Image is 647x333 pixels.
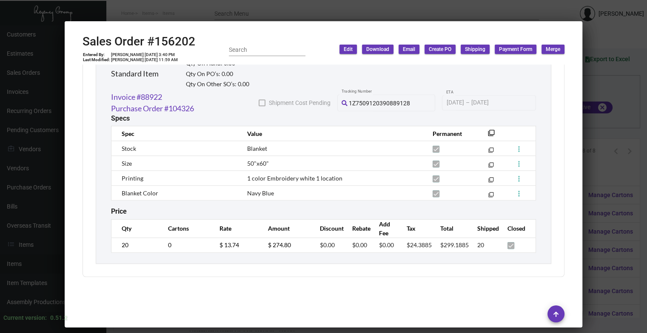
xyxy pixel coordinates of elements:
[424,126,475,141] th: Permanent
[488,194,493,199] mat-icon: filter_none
[122,189,158,197] span: Blanket Color
[352,241,367,248] span: $0.00
[471,99,512,106] input: End date
[403,46,415,53] span: Email
[446,99,464,106] input: Start date
[425,45,456,54] button: Create PO
[499,219,536,237] th: Closed
[542,45,564,54] button: Merge
[488,132,495,139] mat-icon: filter_none
[247,175,342,182] span: 1 color Embroidery white 1 location
[83,34,195,49] h2: Sales Order #156202
[160,219,211,237] th: Cartons
[488,149,493,155] mat-icon: filter_none
[440,241,469,248] span: $299.1885
[362,45,393,54] button: Download
[465,99,469,106] span: –
[546,46,560,53] span: Merge
[247,189,274,197] span: Navy Blue
[50,313,67,322] div: 0.51.2
[259,219,311,237] th: Amount
[399,45,419,54] button: Email
[311,219,344,237] th: Discount
[499,46,532,53] span: Payment Form
[111,207,127,215] h2: Price
[495,45,536,54] button: Payment Form
[477,241,484,248] span: 20
[269,98,331,108] span: Shipment Cost Pending
[379,241,394,248] span: $0.00
[111,69,159,79] h2: Standard Item
[349,100,410,107] span: 1Z7509120390889128
[344,219,371,237] th: Rebate
[111,91,162,103] a: Invoice #88922
[111,103,194,114] a: Purchase Order #104326
[461,45,490,54] button: Shipping
[111,126,239,141] th: Spec
[429,46,451,53] span: Create PO
[211,219,259,237] th: Rate
[344,46,353,53] span: Edit
[111,219,160,237] th: Qty
[83,52,111,57] td: Entered By:
[122,175,143,182] span: Printing
[488,164,493,169] mat-icon: filter_none
[339,45,357,54] button: Edit
[239,126,424,141] th: Value
[432,219,469,237] th: Total
[122,145,136,152] span: Stock
[488,179,493,184] mat-icon: filter_none
[3,313,47,322] div: Current version:
[407,241,432,248] span: $24.3885
[320,241,335,248] span: $0.00
[111,114,130,122] h2: Specs
[83,57,111,62] td: Last Modified:
[469,219,499,237] th: Shipped
[247,145,267,152] span: Blanket
[111,52,178,57] td: [PERSON_NAME] [DATE] 3:40 PM
[371,219,398,237] th: Add Fee
[366,46,389,53] span: Download
[186,81,249,88] h2: Qty On Other SO’s: 0.00
[111,57,178,62] td: [PERSON_NAME] [DATE] 11:59 AM
[186,71,249,78] h2: Qty On PO’s: 0.00
[247,160,269,167] span: 50"x60"
[398,219,432,237] th: Tax
[122,160,132,167] span: Size
[465,46,485,53] span: Shipping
